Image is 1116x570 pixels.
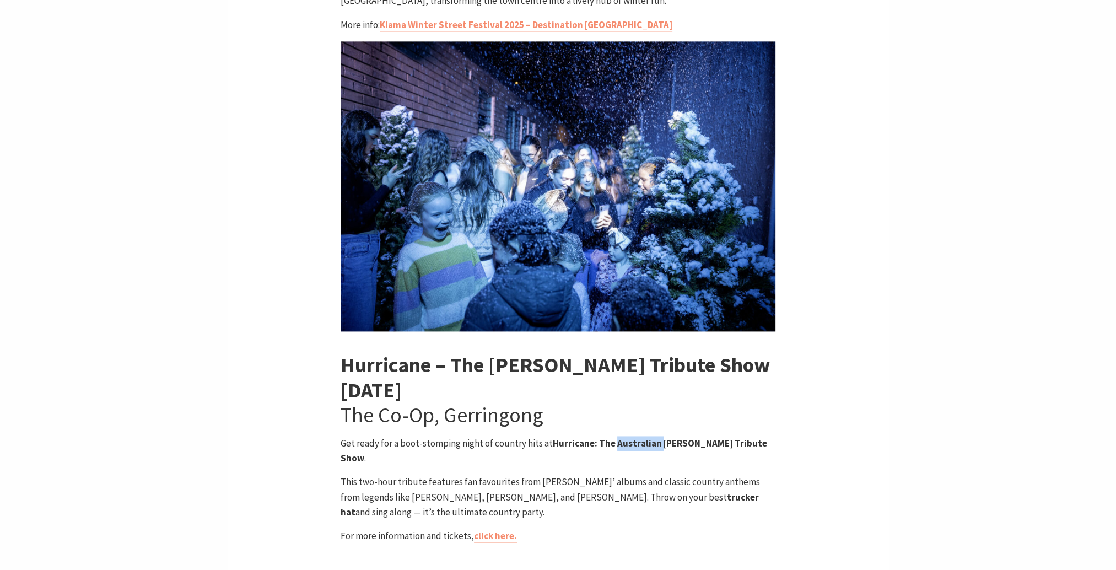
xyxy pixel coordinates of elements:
[341,436,775,466] p: Get ready for a boot-stomping night of country hits at .
[341,491,759,518] strong: trucker hat
[341,529,775,544] p: For more information and tickets,
[341,352,775,428] h3: The Co-Op, Gerringong
[474,530,517,542] a: click here.
[341,352,770,378] strong: Hurricane – The [PERSON_NAME] Tribute Show
[341,18,775,33] p: More info:
[341,475,775,520] p: This two-hour tribute features fan favourites from [PERSON_NAME]’ albums and classic country anth...
[341,377,402,403] strong: [DATE]
[380,19,672,31] a: Kiama Winter Street Festival 2025 – Destination [GEOGRAPHIC_DATA]
[341,437,767,464] strong: Hurricane: The Australian [PERSON_NAME] Tribute Show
